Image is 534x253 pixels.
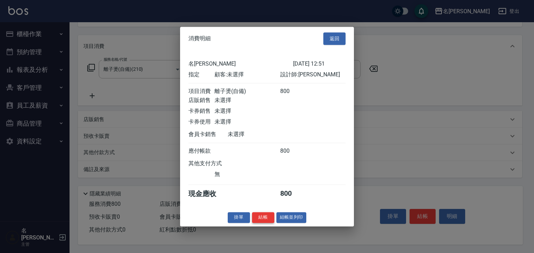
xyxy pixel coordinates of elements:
[280,147,306,155] div: 800
[215,108,280,115] div: 未選擇
[188,160,241,167] div: 其他支付方式
[252,212,274,223] button: 結帳
[188,88,215,95] div: 項目消費
[215,88,280,95] div: 離子燙(自備)
[215,171,280,178] div: 無
[280,189,306,199] div: 800
[188,147,215,155] div: 應付帳款
[280,71,346,78] div: 設計師: [PERSON_NAME]
[188,108,215,115] div: 卡券銷售
[323,32,346,45] button: 返回
[215,71,280,78] div: 顧客: 未選擇
[188,71,215,78] div: 指定
[228,131,293,138] div: 未選擇
[280,88,306,95] div: 800
[188,118,215,126] div: 卡券使用
[276,212,307,223] button: 結帳並列印
[215,97,280,104] div: 未選擇
[293,60,346,68] div: [DATE] 12:51
[188,60,293,68] div: 名[PERSON_NAME]
[188,189,228,199] div: 現金應收
[188,131,228,138] div: 會員卡銷售
[215,118,280,126] div: 未選擇
[228,212,250,223] button: 掛單
[188,35,211,42] span: 消費明細
[188,97,215,104] div: 店販銷售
